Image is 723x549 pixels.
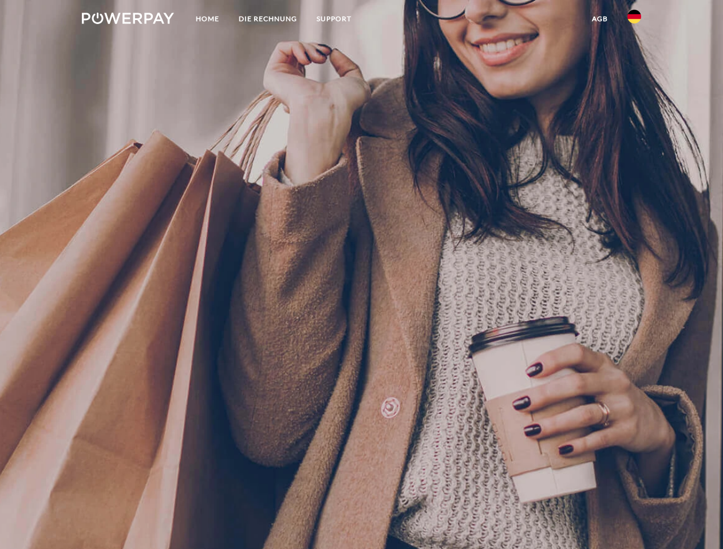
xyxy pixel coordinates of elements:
[307,9,361,29] a: SUPPORT
[582,9,618,29] a: agb
[82,13,174,24] img: logo-powerpay-white.svg
[627,10,641,23] img: de
[229,9,307,29] a: DIE RECHNUNG
[186,9,229,29] a: Home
